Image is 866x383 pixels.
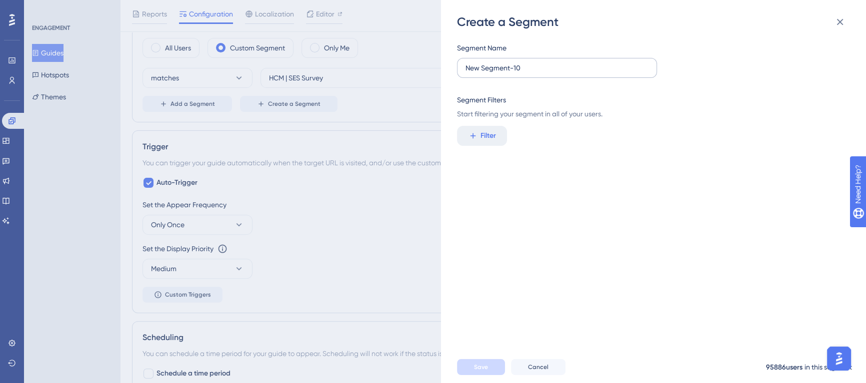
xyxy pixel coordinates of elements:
[766,362,802,374] div: 95886 users
[528,363,548,371] span: Cancel
[457,126,507,146] button: Filter
[457,359,505,375] button: Save
[23,2,62,14] span: Need Help?
[474,363,488,371] span: Save
[824,344,854,374] iframe: UserGuiding AI Assistant Launcher
[480,130,496,142] span: Filter
[511,359,565,375] button: Cancel
[465,62,648,73] input: Segment Name
[457,108,844,120] span: Start filtering your segment in all of your users.
[457,42,506,54] div: Segment Name
[804,361,852,373] div: in this segment
[457,14,852,30] div: Create a Segment
[457,94,506,106] div: Segment Filters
